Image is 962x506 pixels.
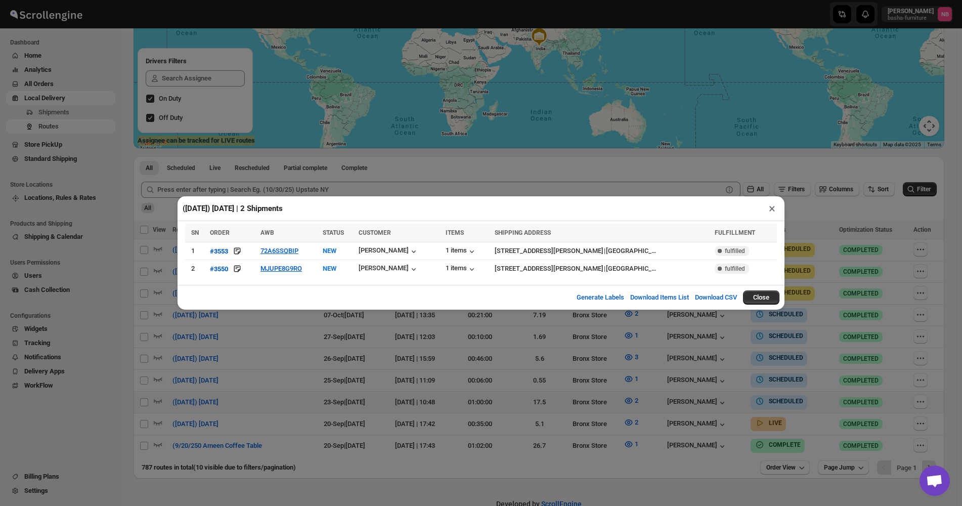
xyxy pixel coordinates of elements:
[689,287,743,308] button: Download CSV
[260,265,302,272] button: MJUPE8G9RO
[495,229,551,236] span: SHIPPING ADDRESS
[495,264,709,274] div: |
[323,247,336,255] span: NEW
[260,229,274,236] span: AWB
[743,290,779,305] button: Close
[260,247,298,255] button: 72A6SSQBIP
[191,229,199,236] span: SN
[446,264,477,274] button: 1 items
[323,229,344,236] span: STATUS
[185,242,207,260] td: 1
[183,203,283,214] h2: ([DATE]) [DATE] | 2 Shipments
[210,264,228,274] button: #3550
[323,265,336,272] span: NEW
[765,201,779,216] button: ×
[495,264,603,274] div: [STREET_ADDRESS][PERSON_NAME]
[624,287,695,308] button: Download Items List
[446,246,477,257] button: 1 items
[495,246,603,256] div: [STREET_ADDRESS][PERSON_NAME]
[359,264,419,274] button: [PERSON_NAME]
[210,246,228,256] button: #3553
[715,229,755,236] span: FULFILLMENT
[725,247,745,255] span: fulfilled
[920,466,950,496] div: Open chat
[446,229,464,236] span: ITEMS
[210,265,228,273] div: #3550
[495,246,709,256] div: |
[606,264,657,274] div: [GEOGRAPHIC_DATA]
[210,229,230,236] span: ORDER
[210,247,228,255] div: #3553
[606,246,657,256] div: [GEOGRAPHIC_DATA]
[571,287,630,308] button: Generate Labels
[725,265,745,273] span: fulfilled
[185,260,207,278] td: 2
[359,229,391,236] span: CUSTOMER
[359,246,419,257] button: [PERSON_NAME]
